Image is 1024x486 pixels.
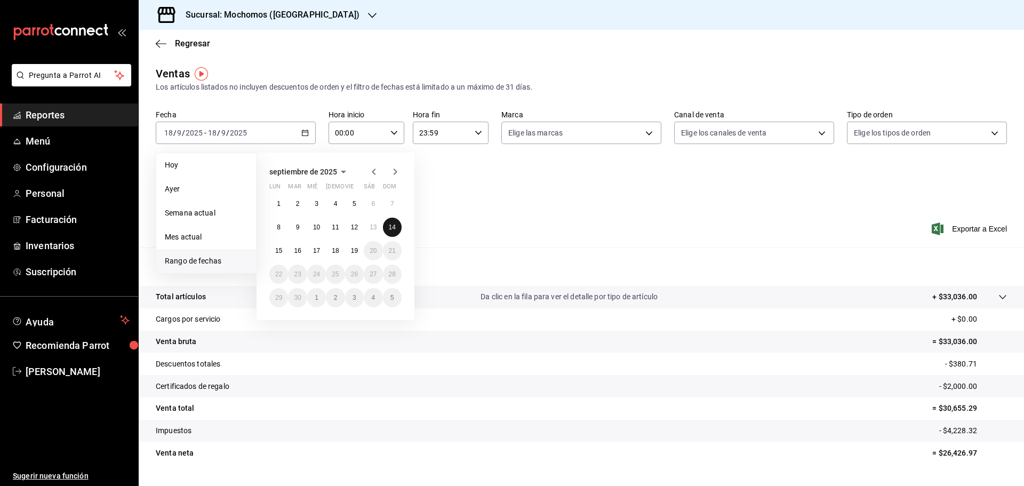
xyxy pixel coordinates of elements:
[383,183,396,194] abbr: domingo
[351,247,358,254] abbr: 19 de septiembre de 2025
[345,241,364,260] button: 19 de septiembre de 2025
[156,425,191,436] p: Impuestos
[389,270,396,278] abbr: 28 de septiembre de 2025
[334,294,338,301] abbr: 2 de octubre de 2025
[364,194,382,213] button: 6 de septiembre de 2025
[269,265,288,284] button: 22 de septiembre de 2025
[156,260,1007,273] p: Resumen
[26,134,130,148] span: Menú
[26,338,130,353] span: Recomienda Parrot
[275,270,282,278] abbr: 22 de septiembre de 2025
[371,294,375,301] abbr: 4 de octubre de 2025
[307,241,326,260] button: 17 de septiembre de 2025
[165,208,247,219] span: Semana actual
[364,241,382,260] button: 20 de septiembre de 2025
[165,160,247,171] span: Hoy
[156,38,210,49] button: Regresar
[26,238,130,253] span: Inventarios
[326,194,345,213] button: 4 de septiembre de 2025
[326,183,389,194] abbr: jueves
[674,111,834,118] label: Canal de venta
[932,336,1007,347] p: = $33,036.00
[332,270,339,278] abbr: 25 de septiembre de 2025
[364,218,382,237] button: 13 de septiembre de 2025
[294,247,301,254] abbr: 16 de septiembre de 2025
[313,224,320,231] abbr: 10 de septiembre de 2025
[207,129,217,137] input: --
[296,200,300,208] abbr: 2 de septiembre de 2025
[156,358,220,370] p: Descuentos totales
[12,64,131,86] button: Pregunta a Parrot AI
[326,241,345,260] button: 18 de septiembre de 2025
[313,270,320,278] abbr: 24 de septiembre de 2025
[383,194,402,213] button: 7 de septiembre de 2025
[26,364,130,379] span: [PERSON_NAME]
[156,111,316,118] label: Fecha
[13,471,130,482] span: Sugerir nueva función
[307,218,326,237] button: 10 de septiembre de 2025
[296,224,300,231] abbr: 9 de septiembre de 2025
[177,9,359,21] h3: Sucursal: Mochomos ([GEOGRAPHIC_DATA])
[383,241,402,260] button: 21 de septiembre de 2025
[165,232,247,243] span: Mes actual
[156,448,194,459] p: Venta neta
[389,247,396,254] abbr: 21 de septiembre de 2025
[288,288,307,307] button: 30 de septiembre de 2025
[26,314,116,326] span: Ayuda
[315,200,318,208] abbr: 3 de septiembre de 2025
[932,403,1007,414] p: = $30,655.29
[7,77,131,89] a: Pregunta a Parrot AI
[364,183,375,194] abbr: sábado
[351,224,358,231] abbr: 12 de septiembre de 2025
[481,291,658,302] p: Da clic en la fila para ver el detalle por tipo de artículo
[364,288,382,307] button: 4 de octubre de 2025
[117,28,126,36] button: open_drawer_menu
[847,111,1007,118] label: Tipo de orden
[390,200,394,208] abbr: 7 de septiembre de 2025
[165,256,247,267] span: Rango de fechas
[307,288,326,307] button: 1 de octubre de 2025
[269,288,288,307] button: 29 de septiembre de 2025
[353,294,356,301] abbr: 3 de octubre de 2025
[165,184,247,195] span: Ayer
[221,129,226,137] input: --
[370,247,377,254] abbr: 20 de septiembre de 2025
[156,66,190,82] div: Ventas
[345,194,364,213] button: 5 de septiembre de 2025
[288,183,301,194] abbr: martes
[269,241,288,260] button: 15 de septiembre de 2025
[156,291,206,302] p: Total artículos
[288,265,307,284] button: 23 de septiembre de 2025
[195,67,208,81] img: Tooltip marker
[182,129,185,137] span: /
[156,336,196,347] p: Venta bruta
[29,70,115,81] span: Pregunta a Parrot AI
[307,183,317,194] abbr: miércoles
[932,448,1007,459] p: = $26,426.97
[934,222,1007,235] button: Exportar a Excel
[307,265,326,284] button: 24 de septiembre de 2025
[185,129,203,137] input: ----
[932,291,977,302] p: + $33,036.00
[353,200,356,208] abbr: 5 de septiembre de 2025
[364,265,382,284] button: 27 de septiembre de 2025
[307,194,326,213] button: 3 de septiembre de 2025
[345,218,364,237] button: 12 de septiembre de 2025
[945,358,1007,370] p: - $380.71
[383,218,402,237] button: 14 de septiembre de 2025
[383,265,402,284] button: 28 de septiembre de 2025
[156,381,229,392] p: Certificados de regalo
[164,129,173,137] input: --
[939,425,1007,436] p: - $4,228.32
[277,200,281,208] abbr: 1 de septiembre de 2025
[383,288,402,307] button: 5 de octubre de 2025
[275,294,282,301] abbr: 29 de septiembre de 2025
[370,224,377,231] abbr: 13 de septiembre de 2025
[277,224,281,231] abbr: 8 de septiembre de 2025
[156,314,221,325] p: Cargos por servicio
[26,212,130,227] span: Facturación
[269,194,288,213] button: 1 de septiembre de 2025
[269,218,288,237] button: 8 de septiembre de 2025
